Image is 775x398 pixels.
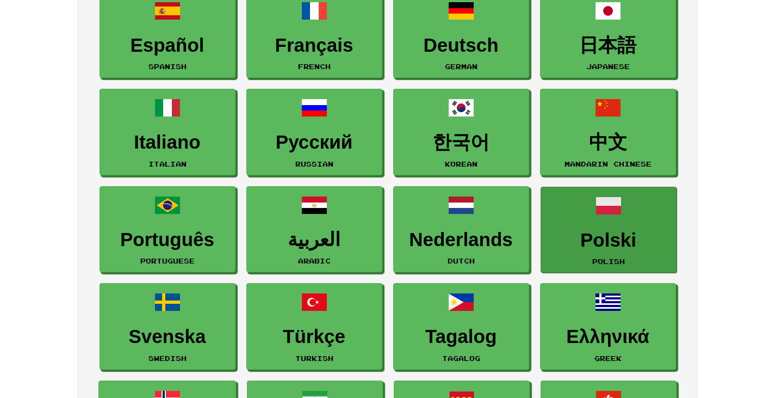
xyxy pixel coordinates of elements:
small: Arabic [298,257,331,265]
small: Turkish [295,354,333,362]
a: TürkçeTurkish [246,283,382,370]
h3: 中文 [546,132,670,153]
h3: Italiano [106,132,230,153]
small: Greek [594,354,622,362]
small: Spanish [148,63,187,70]
a: ΕλληνικάGreek [540,283,676,370]
a: ItalianoItalian [100,89,235,175]
small: Swedish [148,354,187,362]
h3: Ελληνικά [546,326,670,347]
small: Korean [445,160,478,168]
small: Japanese [586,63,630,70]
h3: Svenska [106,326,230,347]
a: PolskiPolish [541,187,677,273]
a: SvenskaSwedish [100,283,235,370]
a: 中文Mandarin Chinese [540,89,676,175]
small: Dutch [448,257,475,265]
h3: Français [252,35,376,56]
h3: 日本語 [546,35,670,56]
a: 한국어Korean [393,89,529,175]
h3: Русский [252,132,376,153]
small: Portuguese [140,257,195,265]
small: Italian [148,160,187,168]
h3: Español [106,35,230,56]
small: German [445,63,478,70]
a: العربيةArabic [246,186,382,273]
h3: 한국어 [399,132,523,153]
small: Polish [592,258,625,265]
h3: Deutsch [399,35,523,56]
small: Mandarin Chinese [565,160,652,168]
h3: Tagalog [399,326,523,347]
h3: Nederlands [399,229,523,250]
small: Russian [295,160,333,168]
a: РусскийRussian [246,89,382,175]
small: French [298,63,331,70]
a: PortuguêsPortuguese [100,186,235,273]
a: NederlandsDutch [393,186,529,273]
small: Tagalog [442,354,480,362]
h3: Türkçe [252,326,376,347]
h3: Polski [547,230,671,251]
a: TagalogTagalog [393,283,529,370]
h3: العربية [252,229,376,250]
h3: Português [106,229,230,250]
